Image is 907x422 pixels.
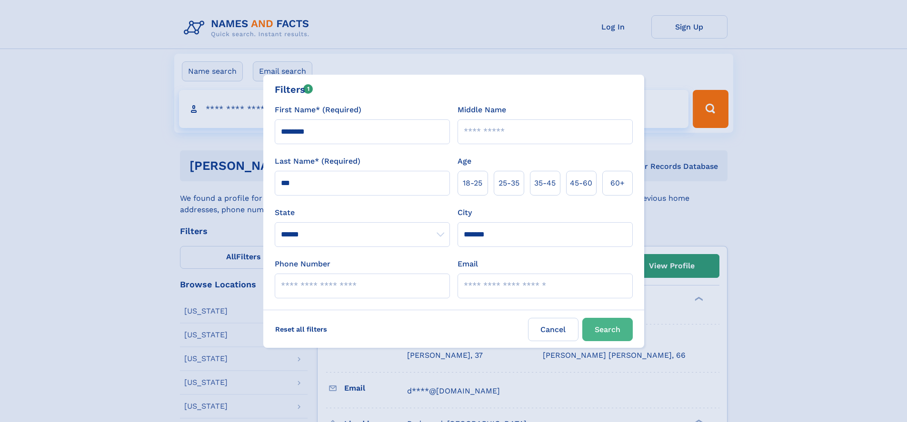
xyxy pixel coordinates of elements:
label: Last Name* (Required) [275,156,360,167]
span: 25‑35 [498,177,519,189]
label: Age [458,156,471,167]
label: Reset all filters [269,318,333,341]
label: Cancel [528,318,578,341]
div: Filters [275,82,313,97]
label: Email [458,258,478,270]
label: Middle Name [458,104,506,116]
span: 18‑25 [463,177,482,189]
span: 45‑60 [570,177,592,189]
span: 60+ [610,177,625,189]
label: First Name* (Required) [275,104,361,116]
label: Phone Number [275,258,330,270]
span: 35‑45 [534,177,556,189]
button: Search [582,318,633,341]
label: State [275,207,450,218]
label: City [458,207,472,218]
